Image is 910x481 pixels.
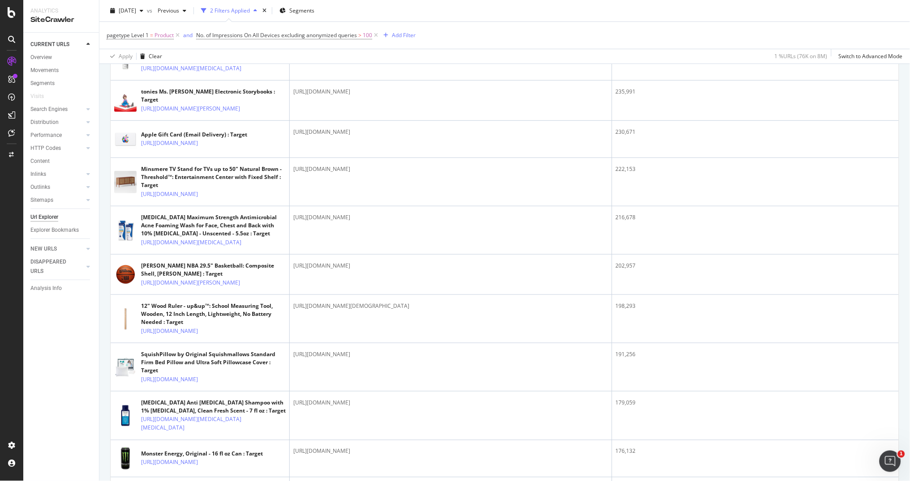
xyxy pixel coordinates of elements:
[616,399,895,407] div: 179,059
[30,213,93,222] a: Url Explorer
[30,226,93,235] a: Explorer Bookmarks
[276,4,318,18] button: Segments
[114,404,137,427] img: main image
[30,92,53,101] a: Visits
[380,30,416,41] button: Add Filter
[775,52,828,60] div: 1 % URLs ( 76K on 8M )
[141,190,198,199] a: [URL][DOMAIN_NAME]
[30,40,69,49] div: CURRENT URLS
[30,144,61,153] div: HTTP Codes
[363,29,372,42] span: 100
[293,302,608,310] div: [URL][DOMAIN_NAME][DEMOGRAPHIC_DATA]
[141,213,286,238] div: [MEDICAL_DATA] Maximum Strength Antimicrobial Acne Foaming Wash for Face, Chest and Back with 10%...
[30,244,84,254] a: NEW URLS
[30,284,62,293] div: Analysis Info
[30,131,84,140] a: Performance
[30,53,52,62] div: Overview
[30,131,62,140] div: Performance
[616,213,895,221] div: 216,678
[30,170,84,179] a: Inlinks
[119,7,136,14] span: 2025 Aug. 4th
[293,262,608,270] div: [URL][DOMAIN_NAME]
[616,350,895,358] div: 191,256
[196,31,357,39] span: No. of Impressions On All Devices excluding anonymized queries
[141,278,240,287] a: [URL][DOMAIN_NAME][PERSON_NAME]
[107,4,147,18] button: [DATE]
[155,29,174,42] span: Product
[880,451,901,472] iframe: Intercom live chat
[107,31,149,39] span: pagetype Level 1
[141,327,198,336] a: [URL][DOMAIN_NAME]
[114,447,137,470] img: main image
[30,66,59,75] div: Movements
[141,104,240,113] a: [URL][DOMAIN_NAME][PERSON_NAME]
[141,450,263,458] div: Monster Energy, Original - 16 fl oz Can : Target
[183,31,193,39] button: and
[30,157,93,166] a: Content
[839,52,903,60] div: Switch to Advanced Mode
[141,262,286,278] div: [PERSON_NAME] NBA 29.5" Basketball: Composite Shell, [PERSON_NAME] : Target
[114,264,137,286] img: main image
[30,7,92,15] div: Analytics
[30,66,93,75] a: Movements
[154,4,190,18] button: Previous
[30,170,46,179] div: Inlinks
[141,139,198,148] a: [URL][DOMAIN_NAME]
[141,165,286,189] div: Minsmere TV Stand for TVs up to 50" Natural Brown - Threshold™: Entertainment Center with Fixed S...
[30,118,59,127] div: Distribution
[147,7,154,14] span: vs
[30,92,44,101] div: Visits
[898,451,905,458] span: 1
[30,40,84,49] a: CURRENT URLS
[141,88,286,104] div: tonies Ms. [PERSON_NAME] Electronic Storybooks : Target
[114,356,137,379] img: main image
[141,350,286,375] div: SquishPillow by Original Squishmallows Standard Firm Bed Pillow and Ultra Soft Pillowcase Cover :...
[30,183,84,192] a: Outlinks
[141,375,198,384] a: [URL][DOMAIN_NAME]
[30,196,53,205] div: Sitemaps
[616,302,895,310] div: 198,293
[293,350,608,358] div: [URL][DOMAIN_NAME]
[293,213,608,221] div: [URL][DOMAIN_NAME]
[141,238,241,247] a: [URL][DOMAIN_NAME][MEDICAL_DATA]
[149,52,162,60] div: Clear
[141,458,198,467] a: [URL][DOMAIN_NAME]
[616,88,895,96] div: 235,991
[30,157,50,166] div: Content
[293,447,608,455] div: [URL][DOMAIN_NAME]
[137,49,162,64] button: Clear
[150,31,153,39] span: =
[30,53,93,62] a: Overview
[392,31,416,39] div: Add Filter
[30,144,84,153] a: HTTP Codes
[210,7,250,14] div: 2 Filters Applied
[30,226,79,235] div: Explorer Bookmarks
[616,262,895,270] div: 202,957
[835,49,903,64] button: Switch to Advanced Mode
[616,165,895,173] div: 222,153
[30,196,84,205] a: Sitemaps
[30,105,84,114] a: Search Engines
[30,257,84,276] a: DISAPPEARED URLS
[107,49,133,64] button: Apply
[30,79,93,88] a: Segments
[141,302,286,326] div: 12" Wood Ruler - up&up™: School Measuring Tool, Wooden, 12 Inch Length, Lightweight, No Battery N...
[616,128,895,136] div: 230,671
[141,415,247,433] a: [URL][DOMAIN_NAME][MEDICAL_DATA][MEDICAL_DATA]
[293,399,608,407] div: [URL][DOMAIN_NAME]
[293,88,608,96] div: [URL][DOMAIN_NAME]
[30,244,57,254] div: NEW URLS
[119,52,133,60] div: Apply
[30,213,58,222] div: Url Explorer
[114,171,137,193] img: main image
[114,128,137,150] img: main image
[358,31,361,39] span: >
[289,7,314,14] span: Segments
[30,79,55,88] div: Segments
[141,64,241,73] a: [URL][DOMAIN_NAME][MEDICAL_DATA]
[30,105,68,114] div: Search Engines
[154,7,179,14] span: Previous
[293,165,608,173] div: [URL][DOMAIN_NAME]
[141,399,286,415] div: [MEDICAL_DATA] Anti [MEDICAL_DATA] Shampoo with 1% [MEDICAL_DATA], Clean Fresh Scent - 7 fl oz : ...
